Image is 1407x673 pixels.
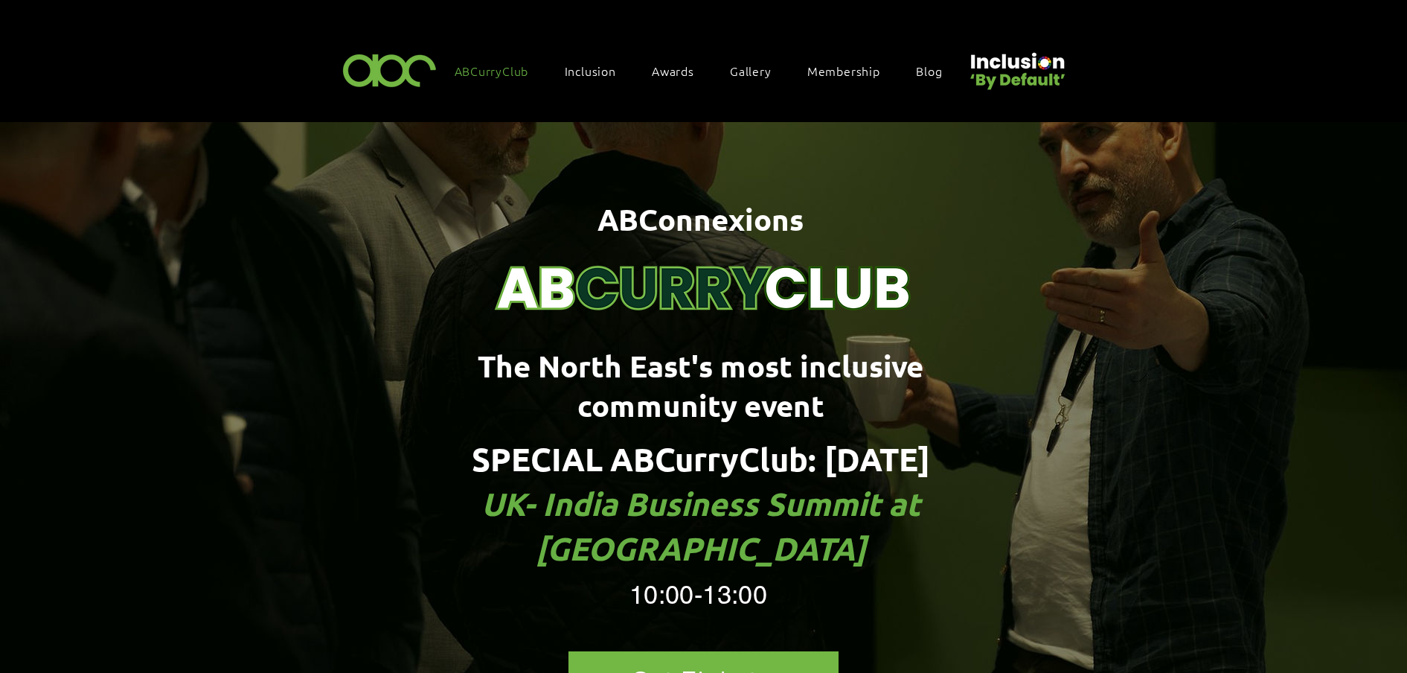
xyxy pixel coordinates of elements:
span: ABCurryClub [455,63,529,79]
a: Blog [908,55,964,86]
div: Inclusion [557,55,638,86]
img: Curry Club Brand (4).png [481,162,927,329]
a: ABCurryClub [447,55,551,86]
span: Membership [807,63,880,79]
nav: Site [447,55,965,86]
span: The North East's most inclusive community event [478,346,923,424]
span: SPECIAL ABCurryClub: [472,438,816,479]
div: Awards [644,55,717,86]
span: Inclusion [565,63,616,79]
h1: : [374,437,1028,572]
a: Gallery [722,55,794,86]
span: 10:00-13:00 [629,580,767,610]
span: Awards [652,63,694,79]
img: ABC-Logo-Blank-Background-01-01-2.png [339,48,441,92]
span: UK- India Business Summit at [GEOGRAPHIC_DATA] [481,483,920,569]
span: Blog [916,63,942,79]
img: Untitled design (22).png [965,40,1068,92]
span: [DATE] [824,438,930,479]
span: Gallery [730,63,772,79]
a: Membership [800,55,903,86]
